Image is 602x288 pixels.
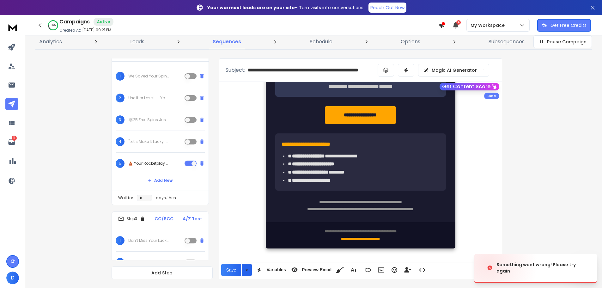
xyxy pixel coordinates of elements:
[128,117,169,122] p: 🐺25 Free Spins Just Dropped – Play [DEMOGRAPHIC_DATA] Wolf Moon Now
[489,38,525,46] p: Subsequences
[10,207,15,212] button: Emoji picker
[59,18,90,26] h1: Campaigns
[107,36,121,50] div: Hi
[155,216,173,222] p: CC/BCC
[116,137,125,146] span: 4
[306,34,336,49] a: Schedule
[112,47,209,205] li: Step2CC/BCCA/Z Test1We Saved Your Spins – But Not for Long!2Use It or Lose It – Your FS Await3🐺25...
[128,74,169,79] p: We Saved Your Spins – But Not for Long!
[5,114,121,142] div: Daniel says…
[23,114,121,134] div: activity luckyones campaing not showing anlytics
[362,264,374,276] button: Insert Link (Ctrl+K)
[110,3,122,15] button: Home
[289,264,333,276] button: Preview Email
[253,264,287,276] button: Variables
[118,216,145,222] div: Step 3
[112,267,213,279] button: Add Step
[6,21,19,33] img: logo
[209,34,245,49] a: Sequences
[126,34,148,49] a: Leads
[128,95,169,101] p: Use It or Lose It – Your FS Await
[116,258,125,267] span: 2
[401,38,420,46] p: Options
[18,3,28,14] img: Profile image for Box
[347,264,359,276] button: More Text
[51,23,56,27] p: 85 %
[112,40,116,46] div: Hi
[39,38,62,46] p: Analytics
[31,3,40,8] h1: Box
[116,115,125,124] span: 3
[4,3,16,15] button: go back
[550,22,587,28] p: Get Free Credits
[130,38,144,46] p: Leads
[5,36,121,55] div: Daniel says…
[221,264,241,276] button: Save
[207,4,295,11] strong: Your warmest leads are on your site
[6,272,19,284] button: D
[5,55,121,115] div: Box says…
[94,18,113,26] div: Active
[31,8,79,14] p: The team can also help
[456,20,461,25] span: 4
[265,267,287,273] span: Variables
[118,195,133,200] p: Wait for
[226,66,245,74] p: Subject:
[533,35,592,48] button: Pause Campaign
[59,28,81,33] p: Created At:
[143,174,178,187] button: Add New
[388,264,400,276] button: Emoticons
[10,72,60,83] b: [EMAIL_ADDRESS][DOMAIN_NAME]
[207,4,363,11] p: – Turn visits into conversations
[5,55,104,103] div: You’ll get replies here and in your email:✉️[EMAIL_ADDRESS][DOMAIN_NAME]Our usual reply time🕒unde...
[440,83,499,90] button: Get Content Score
[368,3,406,13] a: Reach Out Now
[116,72,125,81] span: 1
[128,139,169,144] p: "Let’s Make It Lucky! 25 Free Spins Just for You 🌕"
[418,64,489,77] button: Magic AI Generator
[213,38,241,46] p: Sequences
[496,261,589,274] div: Something went wrong! Please try again
[370,4,404,11] p: Reach Out Now
[402,264,414,276] button: Insert Unsubscribe Link
[471,22,507,28] p: My Workspace
[375,264,387,276] button: Insert Image (Ctrl+P)
[116,94,125,102] span: 2
[10,104,36,108] div: Box • 6m ago
[82,28,111,33] p: [DATE] 09:21 PM
[128,238,169,243] p: Don’t Miss Your LuckyFriends Boost – Claim {$1000|$1,000} + {250|two hundred fifty} Spins
[128,161,169,166] p: 🛕 Your Rocketplay Bonus Code: REELS20 – No Deposit Needed!
[5,194,121,205] textarea: Message…
[15,94,59,99] b: under 15 minutes
[485,34,528,49] a: Subsequences
[10,87,99,99] div: Our usual reply time 🕒
[116,159,125,168] span: 5
[183,216,202,222] p: A/Z Test
[35,34,66,49] a: Analytics
[5,136,18,148] a: 11
[334,264,346,276] button: Clean HTML
[484,93,499,99] div: Beta
[474,251,538,285] img: image
[28,118,116,131] div: activity luckyones campaing not showing anlytics
[301,267,333,273] span: Preview Email
[12,136,17,141] p: 11
[10,59,99,84] div: You’ll get replies here and in your email: ✉️
[116,236,125,245] span: 1
[432,67,477,73] p: Magic AI Generator
[397,34,424,49] a: Options
[108,205,119,215] button: Send a message…
[30,207,35,212] button: Upload attachment
[537,19,591,32] button: Get Free Credits
[156,195,176,200] p: days, then
[128,260,169,265] p: 💰 Welcome Bonus: Up to {1000|one thousand} + {250|two hundred fifty} FS – Yours Now!
[310,38,332,46] p: Schedule
[20,207,25,212] button: Gif picker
